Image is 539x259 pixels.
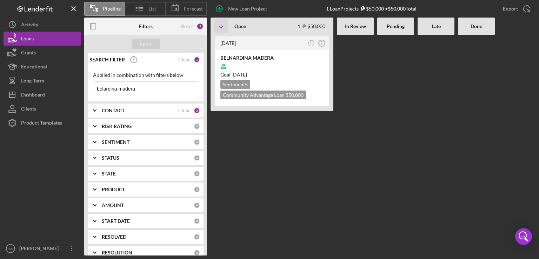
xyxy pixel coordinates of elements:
[184,6,203,12] span: Forecast
[102,250,132,255] b: RESOLUTION
[220,91,306,99] div: Community Advantage Loan
[21,46,36,61] div: Grants
[194,171,200,177] div: 0
[286,92,304,98] span: $50,000
[310,42,313,44] text: SJ
[4,60,81,74] button: Educational
[220,40,236,46] time: 2025-09-25 17:48
[181,24,193,29] div: Reset
[432,24,441,29] b: Late
[178,108,190,113] div: Clear
[21,102,36,118] div: Clients
[4,46,81,60] button: Grants
[93,72,198,78] div: Applied in combination with filters below
[102,155,119,161] b: STATUS
[194,123,200,129] div: 0
[21,88,45,104] div: Dashboard
[194,234,200,240] div: 0
[194,186,200,193] div: 0
[387,24,405,29] b: Pending
[228,2,267,16] div: New Loan Project
[4,32,81,46] button: Loans
[194,218,200,224] div: 0
[471,24,482,29] b: Done
[232,72,247,78] time: 11/26/2025
[496,2,535,16] button: Export
[220,72,247,78] span: Goal
[102,139,129,145] b: SENTIMENT
[102,108,125,113] b: CONTACT
[8,247,13,251] text: YB
[21,74,44,89] div: Long-Term
[220,80,250,89] div: Sentiment 5
[102,187,125,192] b: PRODUCT
[4,18,81,32] button: Activity
[89,57,125,62] b: SEARCH FILTER
[148,6,156,12] span: List
[194,107,200,114] div: 2
[194,139,200,145] div: 0
[359,6,384,12] div: $50,000
[4,102,81,116] button: Clients
[102,234,126,240] b: RESOLVED
[515,228,532,245] div: Open Intercom Messenger
[21,116,62,132] div: Product Templates
[220,54,324,61] div: BELNARDINA MADERA
[4,74,81,88] button: Long-Term
[21,60,47,75] div: Educational
[102,218,130,224] b: START DATE
[4,241,81,255] button: YB[PERSON_NAME]
[307,39,316,48] button: SJ
[345,24,366,29] b: In Review
[103,6,121,12] span: Pipeline
[102,124,132,129] b: RISK RATING
[194,250,200,256] div: 0
[178,57,190,62] div: Clear
[326,6,417,12] div: 1 Loan Projects • $50,000 Total
[132,39,160,49] button: Apply
[298,23,325,29] div: 1 $50,000
[194,155,200,161] div: 0
[139,24,153,29] b: Filters
[4,116,81,130] button: Product Templates
[211,2,274,16] button: New Loan Project
[197,23,204,30] div: 3
[194,202,200,208] div: 0
[503,2,518,16] div: Export
[102,171,116,177] b: STATE
[214,35,330,107] a: [DATE]SJBELNARDINA MADERAGoal [DATE]Sentiment5Community Advantage Loan $50,000
[102,202,124,208] b: AMOUNT
[194,57,200,63] div: 1
[18,241,63,257] div: [PERSON_NAME]
[139,39,152,49] div: Apply
[21,18,38,33] div: Activity
[234,24,246,29] b: Open
[4,88,81,102] button: Dashboard
[21,32,34,47] div: Loans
